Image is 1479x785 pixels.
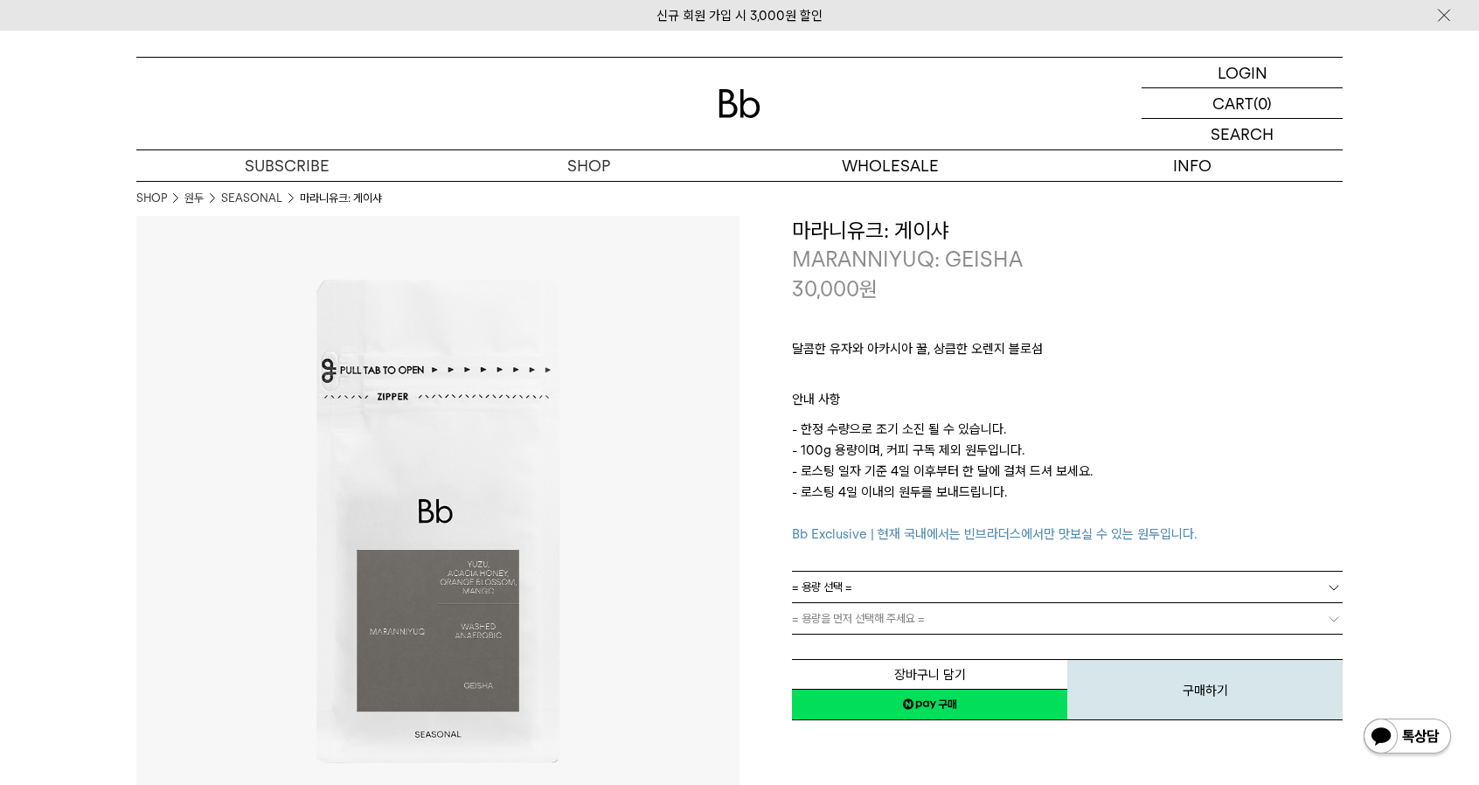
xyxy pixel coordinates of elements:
[438,150,739,181] a: SHOP
[1142,88,1343,119] a: CART (0)
[1218,58,1267,87] p: LOGIN
[300,190,382,207] li: 마라니유크: 게이샤
[739,150,1041,181] p: WHOLESALE
[792,572,852,602] span: = 용량 선택 =
[656,8,823,24] a: 신규 회원 가입 시 3,000원 할인
[719,89,760,118] img: 로고
[136,190,167,207] a: SHOP
[792,274,878,304] p: 30,000
[792,526,1197,542] span: Bb Exclusive | 현재 국내에서는 빈브라더스에서만 맛보실 수 있는 원두입니다.
[1212,88,1253,118] p: CART
[221,190,282,207] a: SEASONAL
[792,659,1067,690] button: 장바구니 담기
[1211,119,1274,149] p: SEARCH
[792,216,1343,246] h3: 마라니유크: 게이샤
[1362,717,1453,759] img: 카카오톡 채널 1:1 채팅 버튼
[859,276,878,302] span: 원
[1142,58,1343,88] a: LOGIN
[1253,88,1272,118] p: (0)
[1041,150,1343,181] p: INFO
[792,603,925,634] span: = 용량을 먼저 선택해 주세요 =
[1067,659,1343,720] button: 구매하기
[792,389,1343,419] p: 안내 사항
[792,338,1343,368] p: 달콤한 유자와 아카시아 꿀, 상큼한 오렌지 블로섬
[792,419,1343,545] p: - 한정 수량으로 조기 소진 될 수 있습니다. - 100g 용량이며, 커피 구독 제외 원두입니다. - 로스팅 일자 기준 4일 이후부터 한 달에 걸쳐 드셔 보세요. - 로스팅 ...
[792,368,1343,389] p: ㅤ
[792,245,1343,274] p: MARANNIYUQ: GEISHA
[184,190,204,207] a: 원두
[136,150,438,181] a: SUBSCRIBE
[792,689,1067,720] a: 새창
